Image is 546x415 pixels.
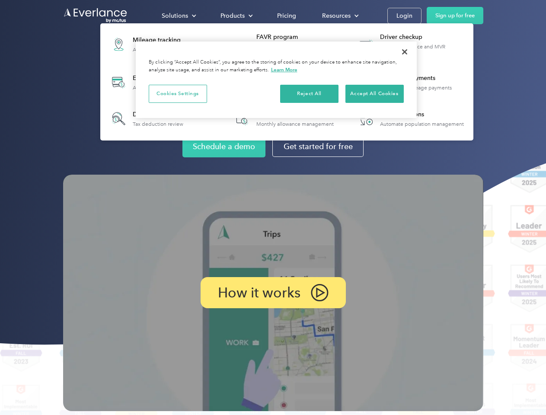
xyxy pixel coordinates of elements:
div: Solutions [153,8,203,23]
button: Cookies Settings [149,85,207,103]
button: Reject All [280,85,338,103]
div: Tax deduction review [133,121,183,127]
a: Login [387,8,421,24]
a: Get started for free [272,136,364,157]
a: Expense trackingAutomatic transaction logs [105,67,199,98]
a: Schedule a demo [182,136,265,157]
div: Cookie banner [136,41,417,118]
div: Automate population management [380,121,464,127]
div: By clicking “Accept All Cookies”, you agree to the storing of cookies on your device to enhance s... [149,59,404,74]
a: More information about your privacy, opens in a new tab [271,67,297,73]
div: HR Integrations [380,110,464,119]
div: Pricing [277,10,296,21]
div: Mileage tracking [133,36,189,45]
div: Automatic mileage logs [133,47,189,53]
div: Driver checkup [380,33,469,41]
div: Products [212,8,260,23]
button: Close [395,42,414,61]
a: Deduction finderTax deduction review [105,105,188,133]
a: FAVR programFixed & Variable Rate reimbursement design & management [228,29,345,60]
a: Accountable planMonthly allowance management [228,105,338,133]
div: Automatic transaction logs [133,85,195,91]
button: Accept All Cookies [345,85,404,103]
nav: Products [100,23,473,140]
a: Driver checkupLicense, insurance and MVR verification [352,29,469,60]
a: HR IntegrationsAutomate population management [352,105,468,133]
a: Mileage trackingAutomatic mileage logs [105,29,193,60]
a: Pricing [268,8,305,23]
div: Solutions [162,10,188,21]
div: Monthly allowance management [256,121,334,127]
a: Sign up for free [427,7,483,24]
p: How it works [218,287,300,298]
div: Products [220,10,245,21]
div: Privacy [136,41,417,118]
div: Expense tracking [133,74,195,83]
div: FAVR program [256,33,345,41]
div: Deduction finder [133,110,183,119]
div: License, insurance and MVR verification [380,44,469,56]
input: Submit [64,51,107,70]
div: Resources [313,8,366,23]
a: Go to homepage [63,7,128,24]
div: Resources [322,10,351,21]
div: Login [396,10,412,21]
